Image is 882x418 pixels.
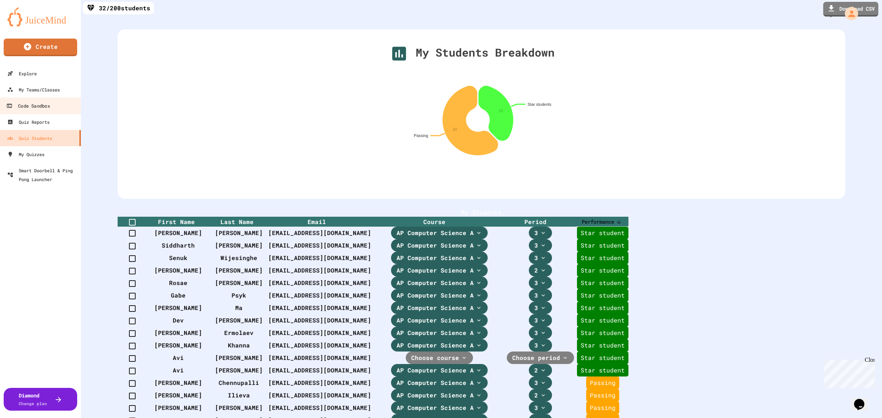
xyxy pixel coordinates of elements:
text: Star students [528,102,552,107]
div: [PERSON_NAME] [147,391,215,400]
div: Diamond [19,392,47,407]
div: [PERSON_NAME] [147,266,215,275]
span: AP Computer Science A [397,391,474,400]
a: Create [4,39,77,56]
div: Star student [577,252,628,264]
div: [PERSON_NAME] [215,353,268,362]
div: Ilieva [215,391,268,400]
div: Rosae [147,278,215,287]
span: Change plan [19,401,47,406]
div: Siddharth [147,241,215,250]
div: [EMAIL_ADDRESS][DOMAIN_NAME] [268,366,375,375]
div: Star student [577,302,628,314]
div: [PERSON_NAME] [147,328,215,337]
span: Period [524,217,556,226]
span: Performance [582,217,624,226]
div: My Notifications [813,7,837,20]
span: First Name [158,217,204,226]
div: My Teams/Classes [7,85,60,94]
div: [EMAIL_ADDRESS][DOMAIN_NAME] [268,266,375,275]
div: Avi [147,353,215,362]
div: Senuk [147,253,215,262]
div: [PERSON_NAME] [215,228,268,237]
div: My Account [837,5,860,22]
div: [PERSON_NAME] [215,266,268,275]
div: Ermolaev [215,328,268,337]
span: 3 [534,341,538,350]
div: [EMAIL_ADDRESS][DOMAIN_NAME] [268,353,375,362]
div: Star student [577,289,628,302]
span: 3 [534,291,538,300]
span: 3 [534,316,538,325]
span: 2 [534,391,538,400]
div: Ma [215,303,268,312]
div: Star student [577,327,628,339]
span: AP Computer Science A [397,366,474,375]
div: Star student [577,352,628,364]
span: AP Computer Science A [397,291,474,300]
div: Chennupalli [215,378,268,387]
span: AP Computer Science A [397,403,474,412]
div: Passing [586,376,619,389]
span: Choose course [411,353,459,362]
div: Dev [147,316,215,325]
div: [EMAIL_ADDRESS][DOMAIN_NAME] [268,403,375,412]
div: [PERSON_NAME] [147,341,215,350]
span: AP Computer Science A [397,303,474,312]
span: 3 [534,403,538,412]
span: AP Computer Science A [397,241,474,250]
div: Star student [577,239,628,252]
div: Star student [577,314,628,327]
span: AP Computer Science A [397,278,474,287]
iframe: chat widget [821,357,875,388]
span: 3 [534,328,538,337]
span: AP Computer Science A [397,341,474,350]
div: Star student [577,264,628,277]
span: AP Computer Science A [397,266,474,275]
div: [PERSON_NAME] [147,228,215,237]
div: Smart Doorbell & Ping Pong Launcher [7,166,78,184]
div: [EMAIL_ADDRESS][DOMAIN_NAME] [268,228,375,237]
button: DiamondChange plan [4,388,77,411]
div: Khanna [215,341,268,350]
span: 2 [534,266,538,275]
div: My Quizzes [7,150,44,159]
div: Gabe [147,291,215,300]
div: [EMAIL_ADDRESS][DOMAIN_NAME] [268,341,375,350]
span: AP Computer Science A [397,378,474,387]
div: [EMAIL_ADDRESS][DOMAIN_NAME] [268,253,375,262]
span: AP Computer Science A [397,253,474,262]
span: 3 [534,378,538,387]
div: [EMAIL_ADDRESS][DOMAIN_NAME] [268,241,375,250]
div: [EMAIL_ADDRESS][DOMAIN_NAME] [268,391,375,400]
span: Last Name [220,217,263,226]
div: [PERSON_NAME] [147,303,215,312]
div: Chat with us now!Close [3,3,51,47]
div: Passing [586,389,619,401]
text: Passing [414,133,428,138]
div: Star student [577,227,628,239]
div: [EMAIL_ADDRESS][DOMAIN_NAME] [268,278,375,287]
div: Psyk [215,291,268,300]
div: Wijesinghe [215,253,268,262]
span: 3 [534,241,538,250]
div: [EMAIL_ADDRESS][DOMAIN_NAME] [268,291,375,300]
div: Code Sandbox [6,101,50,111]
div: Avi [147,366,215,375]
span: AP Computer Science A [397,228,474,237]
span: AP Computer Science A [397,316,474,325]
div: [PERSON_NAME] [215,403,268,412]
div: My Students Breakdown [390,44,555,63]
div: [PERSON_NAME] [215,366,268,375]
span: 3 [534,303,538,312]
div: [PERSON_NAME] [147,378,215,387]
div: [EMAIL_ADDRESS][DOMAIN_NAME] [268,328,375,337]
div: Star student [577,277,628,289]
img: logo-orange.svg [7,7,73,26]
div: Quiz Reports [7,118,50,126]
div: Star student [577,364,628,376]
span: 32 / 200 students [99,4,150,12]
div: [EMAIL_ADDRESS][DOMAIN_NAME] [268,316,375,325]
span: Course [423,217,455,226]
